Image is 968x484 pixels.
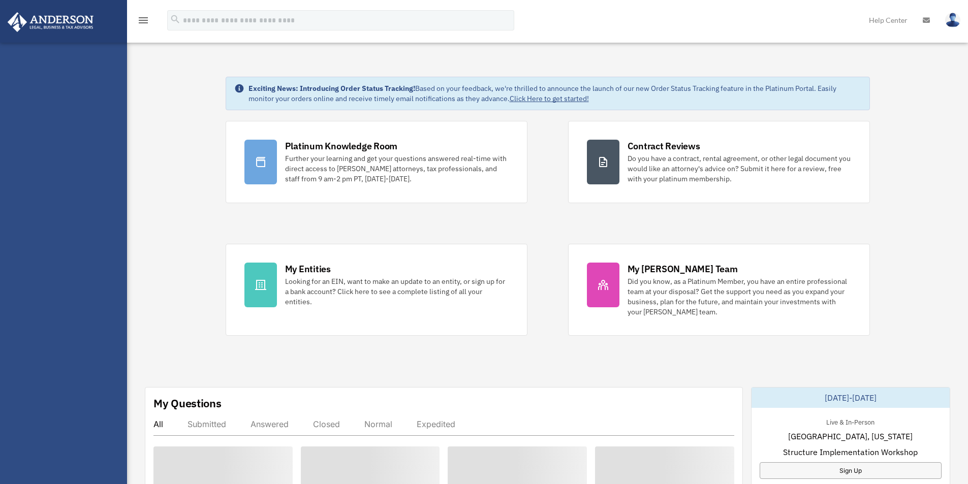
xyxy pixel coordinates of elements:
a: My Entities Looking for an EIN, want to make an update to an entity, or sign up for a bank accoun... [226,244,527,336]
a: My [PERSON_NAME] Team Did you know, as a Platinum Member, you have an entire professional team at... [568,244,870,336]
a: Sign Up [760,462,942,479]
div: Platinum Knowledge Room [285,140,398,152]
div: My Questions [153,396,222,411]
div: My [PERSON_NAME] Team [628,263,738,275]
div: Further your learning and get your questions answered real-time with direct access to [PERSON_NAM... [285,153,509,184]
div: Expedited [417,419,455,429]
div: Closed [313,419,340,429]
img: User Pic [945,13,960,27]
i: menu [137,14,149,26]
div: Live & In-Person [818,416,883,427]
div: Answered [251,419,289,429]
a: Click Here to get started! [510,94,589,103]
div: [DATE]-[DATE] [752,388,950,408]
i: search [170,14,181,25]
a: Contract Reviews Do you have a contract, rental agreement, or other legal document you would like... [568,121,870,203]
div: Normal [364,419,392,429]
div: Submitted [188,419,226,429]
a: Platinum Knowledge Room Further your learning and get your questions answered real-time with dire... [226,121,527,203]
div: Based on your feedback, we're thrilled to announce the launch of our new Order Status Tracking fe... [248,83,861,104]
div: Do you have a contract, rental agreement, or other legal document you would like an attorney's ad... [628,153,851,184]
span: Structure Implementation Workshop [783,446,918,458]
img: Anderson Advisors Platinum Portal [5,12,97,32]
div: Contract Reviews [628,140,700,152]
div: My Entities [285,263,331,275]
span: [GEOGRAPHIC_DATA], [US_STATE] [788,430,913,442]
div: All [153,419,163,429]
div: Did you know, as a Platinum Member, you have an entire professional team at your disposal? Get th... [628,276,851,317]
strong: Exciting News: Introducing Order Status Tracking! [248,84,415,93]
div: Looking for an EIN, want to make an update to an entity, or sign up for a bank account? Click her... [285,276,509,307]
a: menu [137,18,149,26]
